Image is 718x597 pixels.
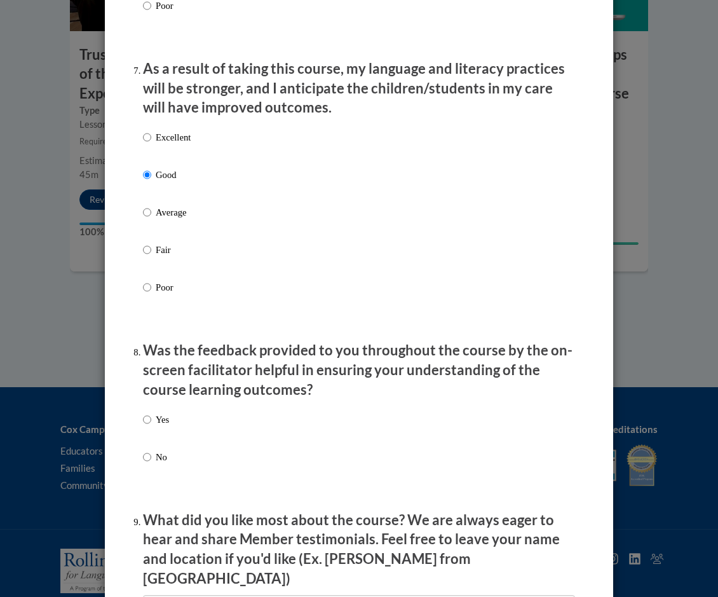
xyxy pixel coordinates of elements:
input: Excellent [143,130,151,144]
p: Average [156,205,191,219]
input: Good [143,168,151,182]
p: Fair [156,243,191,257]
p: Good [156,168,191,182]
input: Fair [143,243,151,257]
p: Excellent [156,130,191,144]
p: Was the feedback provided to you throughout the course by the on-screen facilitator helpful in en... [143,341,575,399]
input: Poor [143,280,151,294]
p: Yes [156,413,169,427]
p: Poor [156,280,191,294]
p: As a result of taking this course, my language and literacy practices will be stronger, and I ant... [143,59,575,118]
input: No [143,450,151,464]
input: Yes [143,413,151,427]
p: What did you like most about the course? We are always eager to hear and share Member testimonial... [143,511,575,589]
input: Average [143,205,151,219]
p: No [156,450,169,464]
